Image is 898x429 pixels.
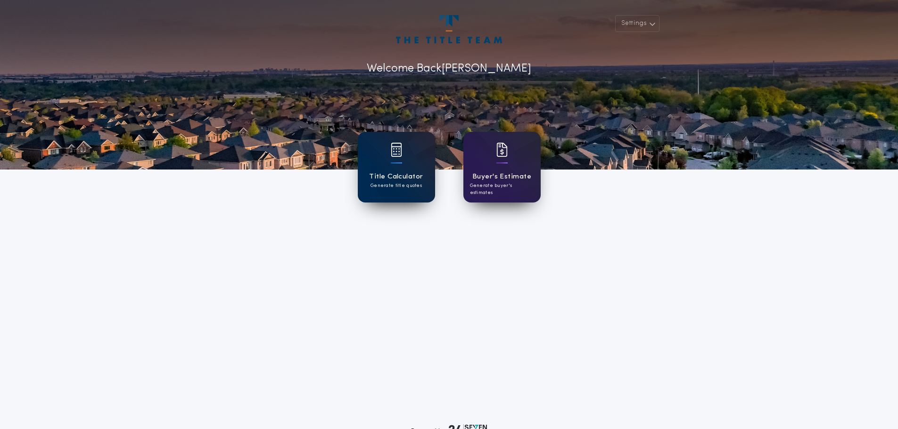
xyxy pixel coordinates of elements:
a: card iconBuyer's EstimateGenerate buyer's estimates [463,132,541,202]
p: Generate title quotes [371,182,422,189]
p: Generate buyer's estimates [470,182,534,196]
a: card iconTitle CalculatorGenerate title quotes [358,132,435,202]
img: account-logo [396,15,502,43]
h1: Title Calculator [369,171,423,182]
h1: Buyer's Estimate [472,171,531,182]
button: Settings [615,15,659,32]
img: card icon [391,143,402,157]
img: card icon [496,143,508,157]
p: Welcome Back [PERSON_NAME] [367,60,531,77]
